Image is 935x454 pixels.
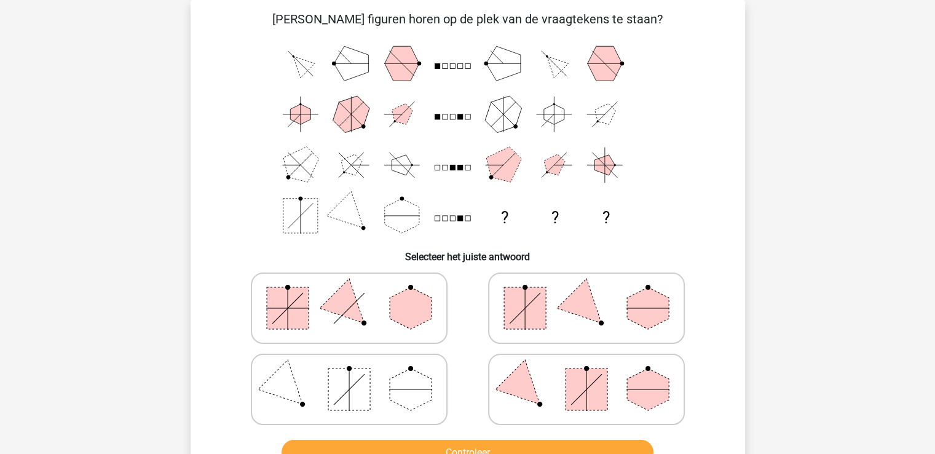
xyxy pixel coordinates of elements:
p: [PERSON_NAME] figuren horen op de plek van de vraagtekens te staan? [210,10,725,28]
h6: Selecteer het juiste antwoord [210,241,725,263]
text: ? [551,209,559,227]
text: ? [602,209,609,227]
text: ? [500,209,508,227]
